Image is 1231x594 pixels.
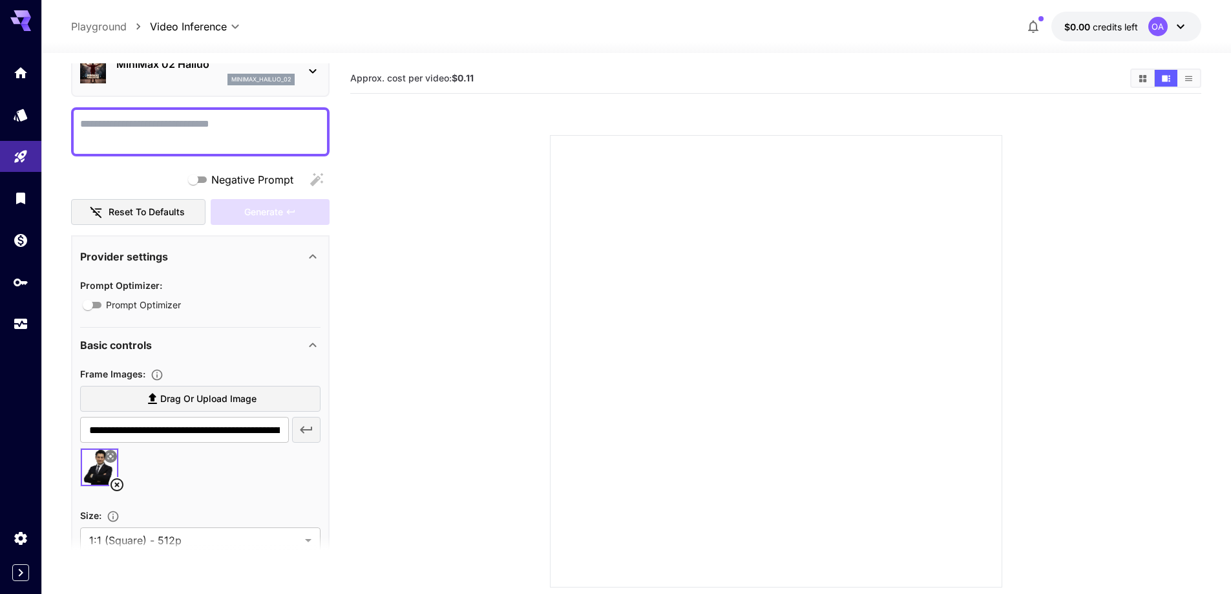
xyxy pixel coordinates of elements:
div: Basic controls [80,330,321,361]
button: Adjust the dimensions of the generated image by specifying its width and height in pixels, or sel... [101,510,125,523]
label: Drag or upload image [80,386,321,412]
div: Wallet [13,232,28,248]
p: MiniMax 02 Hailuo [116,56,295,72]
p: Provider settings [80,249,168,264]
span: Drag or upload image [160,391,257,407]
nav: breadcrumb [71,19,150,34]
p: Basic controls [80,337,152,353]
div: API Keys [13,274,28,290]
div: Provider settings [80,241,321,272]
span: $0.00 [1064,21,1093,32]
span: Prompt Optimizer [106,298,181,312]
div: Show videos in grid viewShow videos in video viewShow videos in list view [1130,69,1201,88]
span: credits left [1093,21,1138,32]
span: Negative Prompt [211,172,293,187]
div: Playground [13,149,28,165]
button: Show videos in video view [1155,70,1177,87]
button: Show videos in list view [1177,70,1200,87]
button: $0.00OA [1051,12,1201,41]
a: Playground [71,19,127,34]
button: Expand sidebar [12,564,29,581]
div: Home [13,61,28,77]
div: Library [13,190,28,206]
span: Approx. cost per video: [350,72,474,83]
b: $0.11 [452,72,474,83]
span: Prompt Optimizer : [80,280,162,291]
p: minimax_hailuo_02 [231,75,291,84]
button: Upload frame images. [145,368,169,381]
div: $0.00 [1064,20,1138,34]
div: MiniMax 02 Hailuominimax_hailuo_02 [80,51,321,90]
div: Please upload a frame image and fill the prompt [211,199,330,226]
span: Size : [80,510,101,521]
span: 1:1 (Square) - 512p [89,533,300,548]
div: Usage [13,316,28,332]
div: Settings [13,530,28,546]
div: OA [1148,17,1168,36]
button: Show videos in grid view [1131,70,1154,87]
span: Frame Images : [80,368,145,379]
div: Models [13,107,28,123]
span: Video Inference [150,19,227,34]
button: Reset to defaults [71,199,205,226]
